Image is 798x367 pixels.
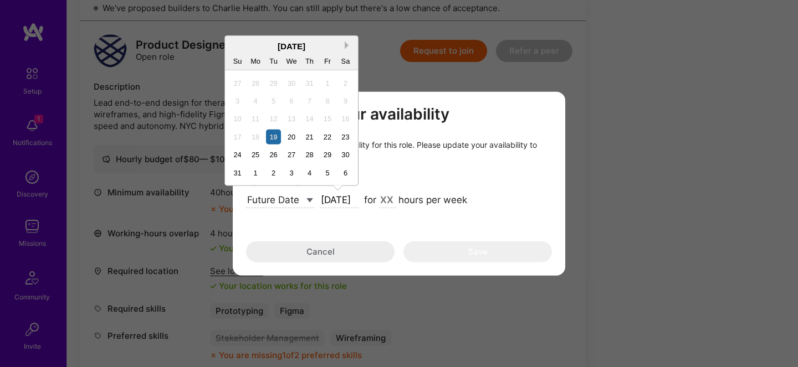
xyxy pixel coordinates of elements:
[320,165,335,180] div: Choose Friday, September 5th, 2025
[284,53,299,68] div: We
[266,93,281,108] div: Not available Tuesday, August 5th, 2025
[338,53,353,68] div: Sa
[248,75,263,90] div: Not available Monday, July 28th, 2025
[246,105,552,123] h3: Please edit your availability
[266,165,281,180] div: Choose Tuesday, September 2nd, 2025
[230,129,245,144] div: Not available Sunday, August 17th, 2025
[246,241,395,262] button: Cancel
[284,93,299,108] div: Not available Wednesday, August 6th, 2025
[266,75,281,90] div: Not available Tuesday, July 29th, 2025
[284,165,299,180] div: Choose Wednesday, September 3rd, 2025
[230,93,245,108] div: Not available Sunday, August 3rd, 2025
[379,194,396,208] input: XX
[246,139,552,162] div: You don’t have enough availability for this role. Please update your availability to continue.
[338,147,353,162] div: Choose Saturday, August 30th, 2025
[230,75,245,90] div: Not available Sunday, July 27th, 2025
[338,75,353,90] div: Not available Saturday, August 2nd, 2025
[284,129,299,144] div: Choose Wednesday, August 20th, 2025
[225,40,358,51] div: [DATE]
[338,111,353,126] div: Not available Saturday, August 16th, 2025
[320,93,335,108] div: Not available Friday, August 8th, 2025
[248,147,263,162] div: Choose Monday, August 25th, 2025
[302,165,317,180] div: Choose Thursday, September 4th, 2025
[338,93,353,108] div: Not available Saturday, August 9th, 2025
[302,75,317,90] div: Not available Thursday, July 31st, 2025
[338,165,353,180] div: Choose Saturday, September 6th, 2025
[284,111,299,126] div: Not available Wednesday, August 13th, 2025
[248,53,263,68] div: Mo
[302,129,317,144] div: Choose Thursday, August 21st, 2025
[230,147,245,162] div: Choose Sunday, August 24th, 2025
[248,93,263,108] div: Not available Monday, August 4th, 2025
[248,111,263,126] div: Not available Monday, August 11th, 2025
[320,129,335,144] div: Choose Friday, August 22nd, 2025
[302,147,317,162] div: Choose Thursday, August 28th, 2025
[230,165,245,180] div: Choose Sunday, August 31st, 2025
[284,147,299,162] div: Choose Wednesday, August 27th, 2025
[266,147,281,162] div: Choose Tuesday, August 26th, 2025
[302,53,317,68] div: Th
[284,75,299,90] div: Not available Wednesday, July 30th, 2025
[320,53,335,68] div: Fr
[320,75,335,90] div: Not available Friday, August 1st, 2025
[302,111,317,126] div: Not available Thursday, August 14th, 2025
[320,147,335,162] div: Choose Friday, August 29th, 2025
[345,41,352,49] button: Next Month
[228,74,354,182] div: month 2025-08
[248,129,263,144] div: Not available Monday, August 18th, 2025
[266,53,281,68] div: Tu
[248,165,263,180] div: Choose Monday, September 1st, 2025
[302,93,317,108] div: Not available Thursday, August 7th, 2025
[403,241,552,262] button: Save
[230,53,245,68] div: Su
[338,129,353,144] div: Choose Saturday, August 23rd, 2025
[320,111,335,126] div: Not available Friday, August 15th, 2025
[246,175,552,187] div: My availability
[364,194,467,208] div: for hours per week
[266,111,281,126] div: Not available Tuesday, August 12th, 2025
[266,129,281,144] div: Not available Tuesday, August 19th, 2025
[233,91,565,276] div: modal
[230,111,245,126] div: Not available Sunday, August 10th, 2025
